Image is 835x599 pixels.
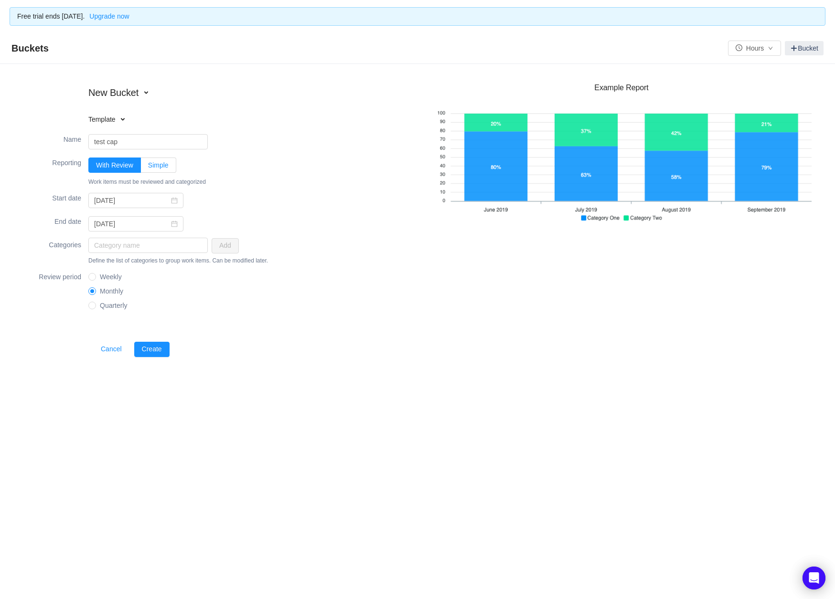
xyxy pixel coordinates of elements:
[88,177,417,187] div: Work items must be reviewed and categorized
[19,270,81,282] label: Review period
[212,238,239,253] button: Add
[19,214,81,227] label: End date
[88,193,183,208] input: Select date
[88,339,134,359] a: Cancel
[134,342,170,357] button: Create
[88,134,208,149] input: Bucket name
[96,302,131,309] span: Quarterly
[19,132,81,145] label: Name
[171,221,178,227] i: icon: calendar
[17,12,129,20] span: Free trial ends [DATE].
[171,197,178,204] i: icon: calendar
[88,85,210,100] h2: New Bucket
[85,12,129,20] a: Upgrade now
[93,342,129,357] button: Cancel
[19,238,81,250] label: Categories
[19,156,81,168] label: Reporting
[427,83,816,93] h3: Example Report
[803,567,825,589] div: Open Intercom Messenger
[785,41,824,55] a: Bucket
[11,41,54,56] span: Buckets
[88,216,183,231] input: Select date
[96,161,133,169] span: With Review
[148,161,169,169] span: Simple
[728,41,781,56] button: icon: clock-circleHoursicon: down
[88,115,210,124] h4: Template
[427,96,816,225] img: quantify-buckets-example.png
[19,191,81,203] label: Start date
[88,256,417,265] div: Define the list of categories to group work items. Can be modified later.
[96,273,126,281] span: Weekly
[88,238,208,253] input: Category name
[96,287,127,295] span: Monthly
